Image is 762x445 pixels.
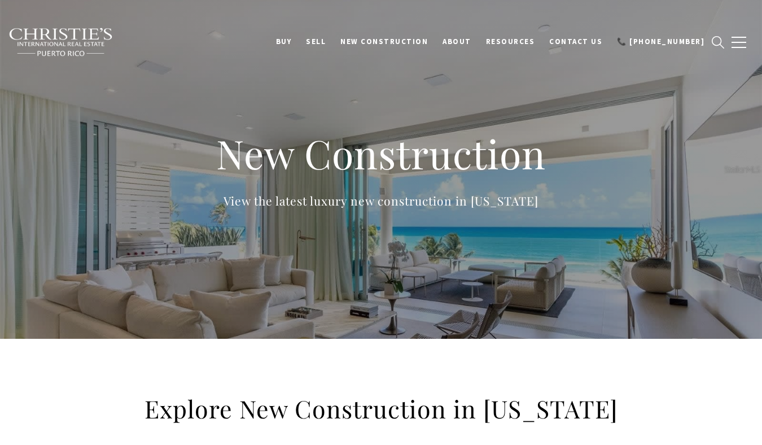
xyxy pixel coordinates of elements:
[435,31,479,53] a: About
[155,191,607,210] p: View the latest luxury new construction in [US_STATE]
[617,37,704,46] span: 📞 [PHONE_NUMBER]
[299,31,333,53] a: SELL
[269,31,299,53] a: BUY
[155,129,607,178] h1: New Construction
[333,31,435,53] a: New Construction
[610,31,712,53] a: 📞 [PHONE_NUMBER]
[8,28,113,57] img: Christie's International Real Estate black text logo
[138,393,624,425] h2: Explore New Construction in [US_STATE]
[549,37,602,46] span: Contact Us
[479,31,542,53] a: Resources
[340,37,428,46] span: New Construction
